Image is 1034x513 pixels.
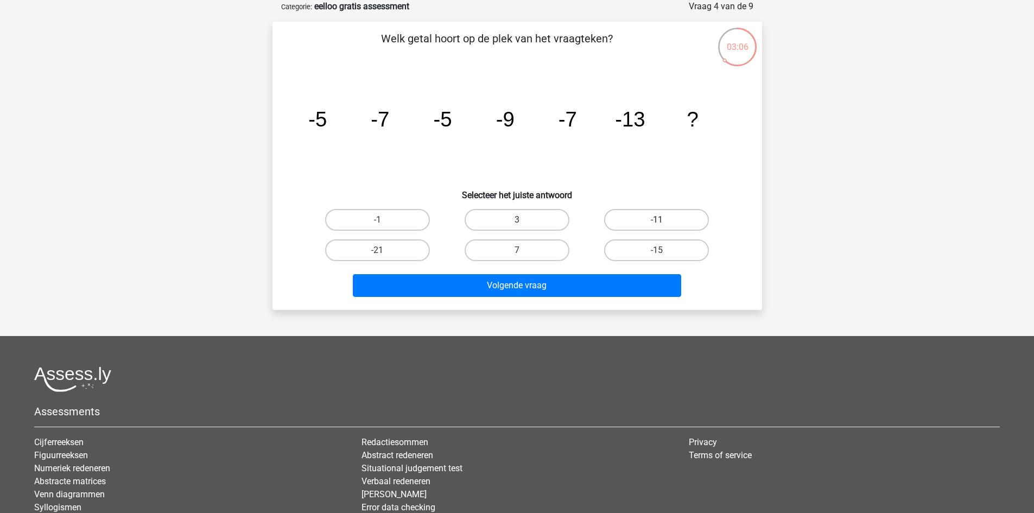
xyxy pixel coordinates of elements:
[361,463,462,473] a: Situational judgement test
[308,107,327,131] tspan: -5
[687,107,698,131] tspan: ?
[558,107,576,131] tspan: -7
[361,437,428,447] a: Redactiesommen
[34,502,81,512] a: Syllogismen
[361,489,427,499] a: [PERSON_NAME]
[353,274,681,297] button: Volgende vraag
[465,239,569,261] label: 7
[717,27,758,54] div: 03:06
[34,476,106,486] a: Abstracte matrices
[34,450,88,460] a: Figuurreeksen
[34,405,1000,418] h5: Assessments
[496,107,514,131] tspan: -9
[325,209,430,231] label: -1
[314,1,409,11] strong: eelloo gratis assessment
[34,489,105,499] a: Venn diagrammen
[615,107,645,131] tspan: -13
[34,366,111,392] img: Assessly logo
[34,437,84,447] a: Cijferreeksen
[689,437,717,447] a: Privacy
[325,239,430,261] label: -21
[34,463,110,473] a: Numeriek redeneren
[433,107,452,131] tspan: -5
[604,239,709,261] label: -15
[361,502,435,512] a: Error data checking
[281,3,312,11] small: Categorie:
[361,450,433,460] a: Abstract redeneren
[604,209,709,231] label: -11
[361,476,430,486] a: Verbaal redeneren
[689,450,752,460] a: Terms of service
[290,30,704,63] p: Welk getal hoort op de plek van het vraagteken?
[371,107,389,131] tspan: -7
[290,181,745,200] h6: Selecteer het juiste antwoord
[465,209,569,231] label: 3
